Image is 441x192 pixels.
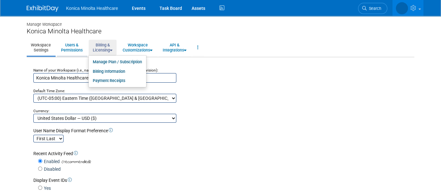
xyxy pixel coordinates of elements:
span: Search [367,6,381,11]
img: ExhibitDay [27,5,58,12]
a: WorkspaceCustomizations [119,40,157,55]
div: Recent Activity Feed [33,150,412,157]
div: Konica Minolta Healthcare [27,27,414,35]
small: Name of your Workspace (i.e., name of your organization or your division): [33,68,158,72]
div: User Name Display Format Preference [33,127,412,134]
a: Users &Permissions [57,40,87,55]
label: Enabled [42,158,60,165]
a: Manage Plan / Subscription [89,57,146,67]
a: Payment Receipts [89,76,146,86]
small: Currency: [33,109,50,113]
input: Name of your organization [33,73,176,83]
a: Billing &Licensing [89,40,117,55]
a: WorkspaceSettings [27,40,55,55]
span: (recommended) [60,159,91,165]
label: Yes [42,185,51,191]
div: Display Event IDs [33,177,412,183]
div: Manage Workspace [27,16,414,27]
img: Annette O'Mahoney [396,2,408,14]
a: API &Integrations [159,40,191,55]
a: Search [358,3,387,14]
small: Default Time Zone: [33,89,65,93]
label: Disabled [42,166,61,172]
a: Billing Information [89,67,146,76]
span: Konica Minolta Healthcare [66,6,118,11]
